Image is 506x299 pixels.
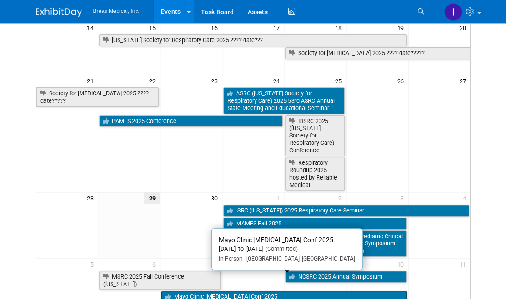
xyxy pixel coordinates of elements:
[462,192,470,204] span: 4
[210,192,222,204] span: 30
[285,157,345,191] a: Respiratory Roundup 2025 hosted by Reliable Medical
[263,245,298,252] span: (Committed)
[36,87,159,106] a: Society for [MEDICAL_DATA] 2025 ???? date?????
[36,8,82,17] img: ExhibitDay
[99,115,283,127] a: PAMES 2025 Conference
[93,8,140,14] span: Breas Medical, Inc.
[86,192,98,204] span: 28
[459,22,470,33] span: 20
[272,22,284,33] span: 17
[337,192,346,204] span: 2
[86,22,98,33] span: 14
[219,236,333,243] span: Mayo Clinic [MEDICAL_DATA] Conf 2025
[148,22,160,33] span: 15
[223,205,469,217] a: ISRC ([US_STATE]) 2025 Respiratory Care Seminar
[210,75,222,87] span: 23
[148,75,160,87] span: 22
[99,34,407,46] a: [US_STATE] Society for Respiratory Care 2025 ???? date???
[444,3,462,21] img: Inga Dolezar
[396,75,408,87] span: 26
[334,75,346,87] span: 25
[275,192,284,204] span: 1
[400,192,408,204] span: 3
[219,255,243,262] span: In-Person
[459,258,470,270] span: 11
[86,75,98,87] span: 21
[144,192,160,204] span: 29
[151,258,160,270] span: 6
[89,258,98,270] span: 5
[396,22,408,33] span: 19
[272,75,284,87] span: 24
[285,47,470,59] a: Society for [MEDICAL_DATA] 2025 ???? date?????
[334,22,346,33] span: 18
[347,230,407,257] a: Pediatric Critical Care Symposium 2025
[223,87,345,114] a: ASRC ([US_STATE] Society for Respiratory Care) 2025 53rd ASRC Annual State Meeting and Educationa...
[396,258,408,270] span: 10
[285,271,407,283] a: NCSRC 2025 Annual Symposium
[459,75,470,87] span: 27
[285,115,345,156] a: IDSRC 2025 ([US_STATE] Society for Respiratory Care) Conference
[219,245,355,253] div: [DATE] to [DATE]
[99,271,221,290] a: MSRC 2025 Fall Conference ([US_STATE])
[223,218,407,230] a: MAMES Fall 2025
[210,22,222,33] span: 16
[243,255,355,262] span: [GEOGRAPHIC_DATA], [GEOGRAPHIC_DATA]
